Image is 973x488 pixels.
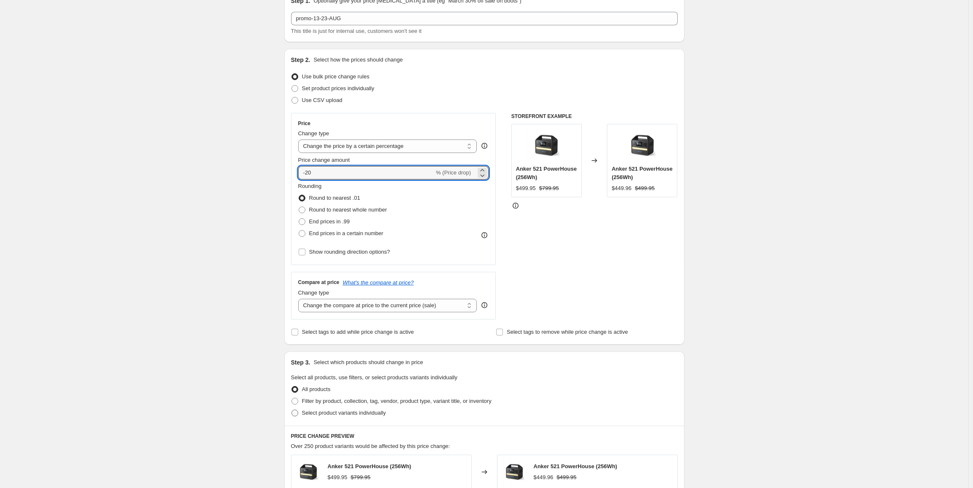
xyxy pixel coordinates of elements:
h2: Step 2. [291,56,310,64]
span: Rounding [298,183,322,189]
span: Change type [298,130,329,137]
span: Set product prices individually [302,85,374,91]
div: help [480,301,489,309]
span: Select product variants individually [302,410,386,416]
span: Change type [298,290,329,296]
span: Select tags to add while price change is active [302,329,414,335]
span: Over 250 product variants would be affected by this price change: [291,443,450,449]
img: a1720c11_anker_521_powerhouse__256wh__hero__1800x1800px_80x.jpg [296,459,321,485]
span: End prices in .99 [309,218,350,225]
span: All products [302,386,331,392]
h6: PRICE CHANGE PREVIEW [291,433,678,440]
h2: Step 3. [291,358,310,367]
h3: Price [298,120,310,127]
input: -15 [298,166,434,180]
span: Select tags to remove while price change is active [507,329,628,335]
img: a1720c11_anker_521_powerhouse__256wh__hero__1800x1800px_80x.jpg [502,459,527,485]
span: Round to nearest .01 [309,195,360,201]
span: Filter by product, collection, tag, vendor, product type, variant title, or inventory [302,398,492,404]
span: Anker 521 PowerHouse (256Wh) [328,463,412,469]
h6: STOREFRONT EXAMPLE [511,113,678,120]
img: a1720c11_anker_521_powerhouse__256wh__hero__1800x1800px_80x.jpg [625,129,659,162]
span: Anker 521 PowerHouse (256Wh) [516,166,577,180]
span: Anker 521 PowerHouse (256Wh) [612,166,673,180]
span: Show rounding direction options? [309,249,390,255]
span: % (Price drop) [436,169,471,176]
p: Select which products should change in price [313,358,423,367]
div: help [480,142,489,150]
span: Round to nearest whole number [309,206,387,213]
span: Select all products, use filters, or select products variants individually [291,374,457,381]
strike: $499.95 [557,473,577,482]
p: Select how the prices should change [313,56,403,64]
span: Price change amount [298,157,350,163]
div: $499.95 [328,473,347,482]
strike: $499.95 [635,184,655,193]
input: 30% off holiday sale [291,12,678,25]
img: a1720c11_anker_521_powerhouse__256wh__hero__1800x1800px_80x.jpg [529,129,563,162]
strike: $799.95 [351,473,371,482]
span: Use CSV upload [302,97,342,103]
strike: $799.95 [539,184,559,193]
h3: Compare at price [298,279,339,286]
div: $449.96 [612,184,631,193]
div: $499.95 [516,184,536,193]
span: Anker 521 PowerHouse (256Wh) [534,463,617,469]
button: What's the compare at price? [343,279,414,286]
span: End prices in a certain number [309,230,383,236]
span: This title is just for internal use, customers won't see it [291,28,422,34]
span: Use bulk price change rules [302,73,369,80]
div: $449.96 [534,473,553,482]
